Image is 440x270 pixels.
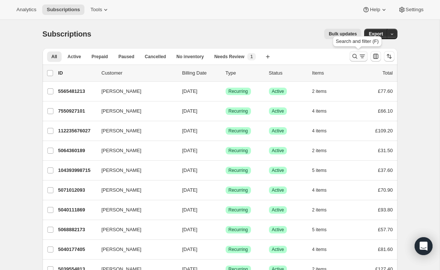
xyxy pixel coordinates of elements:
button: Tools [86,4,114,15]
button: Subscriptions [42,4,84,15]
p: 5040177405 [58,246,96,253]
p: 112235676027 [58,127,96,135]
span: [PERSON_NAME] [102,127,142,135]
span: Help [370,7,380,13]
span: £70.90 [378,187,393,193]
span: [DATE] [182,108,198,114]
div: Type [226,69,263,77]
p: 104393998715 [58,167,96,174]
div: 104393998715[PERSON_NAME][DATE]SuccessRecurringSuccessActive5 items£37.60 [58,165,393,176]
button: 5 items [312,165,335,176]
span: £31.50 [378,148,393,153]
span: [DATE] [182,207,198,213]
div: Items [312,69,350,77]
button: 2 items [312,145,335,156]
p: 5068882173 [58,226,96,233]
p: ID [58,69,96,77]
div: 7550927101[PERSON_NAME][DATE]SuccessRecurringSuccessActive4 items£66.10 [58,106,393,116]
div: 5071012093[PERSON_NAME][DATE]SuccessRecurringSuccessActive4 items£70.90 [58,185,393,195]
span: [DATE] [182,148,198,153]
button: [PERSON_NAME] [97,184,172,196]
span: Recurring [229,187,248,193]
span: [PERSON_NAME] [102,186,142,194]
span: [PERSON_NAME] [102,167,142,174]
span: Settings [406,7,424,13]
span: Recurring [229,167,248,173]
p: 5064360189 [58,147,96,154]
button: Export [364,29,387,39]
span: [DATE] [182,247,198,252]
button: [PERSON_NAME] [97,224,172,236]
span: £93.80 [378,207,393,213]
button: [PERSON_NAME] [97,244,172,255]
span: Recurring [229,247,248,252]
span: [DATE] [182,128,198,134]
span: [PERSON_NAME] [102,246,142,253]
span: [PERSON_NAME] [102,147,142,154]
button: [PERSON_NAME] [97,204,172,216]
span: 5 items [312,167,327,173]
div: 5040177405[PERSON_NAME][DATE]SuccessRecurringSuccessActive4 items£81.60 [58,244,393,255]
span: Recurring [229,88,248,94]
span: [PERSON_NAME] [102,88,142,95]
p: 5040111869 [58,206,96,214]
button: [PERSON_NAME] [97,105,172,117]
span: [DATE] [182,167,198,173]
span: Paused [118,54,134,60]
div: Open Intercom Messenger [415,237,433,255]
span: £57.70 [378,227,393,232]
span: Analytics [16,7,36,13]
span: Active [272,88,284,94]
button: [PERSON_NAME] [97,164,172,176]
button: 5 items [312,225,335,235]
button: 4 items [312,244,335,255]
button: Settings [394,4,428,15]
span: £109.20 [375,128,393,134]
button: 4 items [312,106,335,116]
div: 112235676027[PERSON_NAME][DATE]SuccessRecurringSuccessActive4 items£109.20 [58,126,393,136]
span: Cancelled [145,54,166,60]
span: Active [272,187,284,193]
span: [DATE] [182,187,198,193]
span: £81.60 [378,247,393,252]
span: Subscriptions [43,30,92,38]
span: Recurring [229,128,248,134]
button: Help [358,4,392,15]
button: [PERSON_NAME] [97,145,172,157]
button: Sort the results [384,51,394,62]
span: [PERSON_NAME] [102,107,142,115]
span: Recurring [229,227,248,233]
span: Active [272,167,284,173]
span: [PERSON_NAME] [102,226,142,233]
span: [PERSON_NAME] [102,206,142,214]
span: Needs Review [214,54,245,60]
p: 5565481213 [58,88,96,95]
span: Tools [90,7,102,13]
span: 4 items [312,128,327,134]
p: 7550927101 [58,107,96,115]
button: [PERSON_NAME] [97,85,172,97]
span: Export [369,31,383,37]
span: 2 items [312,207,327,213]
button: 4 items [312,126,335,136]
div: IDCustomerBilling DateTypeStatusItemsTotal [58,69,393,77]
div: 5068882173[PERSON_NAME][DATE]SuccessRecurringSuccessActive5 items£57.70 [58,225,393,235]
p: 5071012093 [58,186,96,194]
button: 2 items [312,205,335,215]
div: 5565481213[PERSON_NAME][DATE]SuccessRecurringSuccessActive2 items£77.60 [58,86,393,97]
span: Active [272,227,284,233]
span: Active [272,108,284,114]
span: Recurring [229,108,248,114]
span: 2 items [312,148,327,154]
span: 4 items [312,247,327,252]
span: Active [272,207,284,213]
p: Total [382,69,393,77]
span: 4 items [312,187,327,193]
span: 4 items [312,108,327,114]
div: 5040111869[PERSON_NAME][DATE]SuccessRecurringSuccessActive2 items£93.80 [58,205,393,215]
button: Search and filter results [350,51,368,62]
span: Active [272,128,284,134]
p: Billing Date [182,69,220,77]
span: [DATE] [182,88,198,94]
span: Active [272,247,284,252]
